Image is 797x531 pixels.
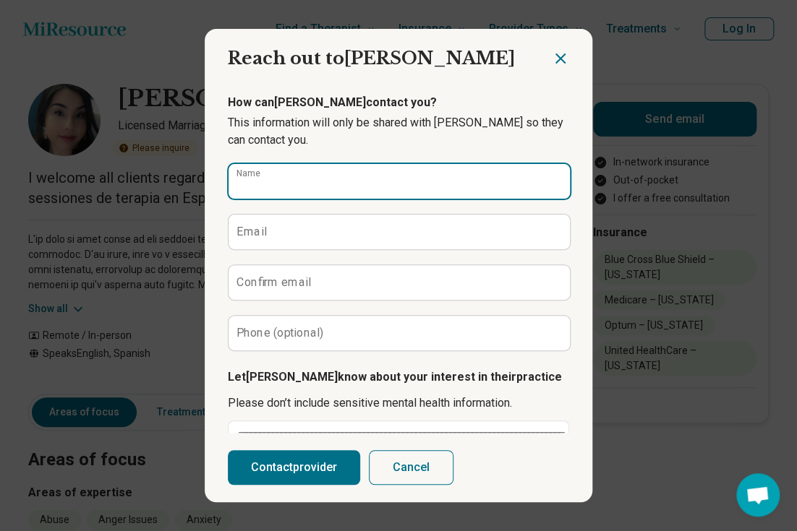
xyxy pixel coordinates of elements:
label: Confirm email [236,276,311,288]
span: Reach out to [PERSON_NAME] [228,48,515,69]
label: Email [236,225,267,237]
button: Cancel [369,450,453,485]
p: Let [PERSON_NAME] know about your interest in their practice [228,368,569,386]
p: Please don’t include sensitive mental health information. [228,394,569,412]
button: Close dialog [552,50,569,67]
button: Contactprovider [228,450,360,485]
label: Name [236,169,260,178]
label: Phone (optional) [236,327,324,338]
p: How can [PERSON_NAME] contact you? [228,94,569,111]
p: This information will only be shared with [PERSON_NAME] so they can contact you. [228,114,569,149]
